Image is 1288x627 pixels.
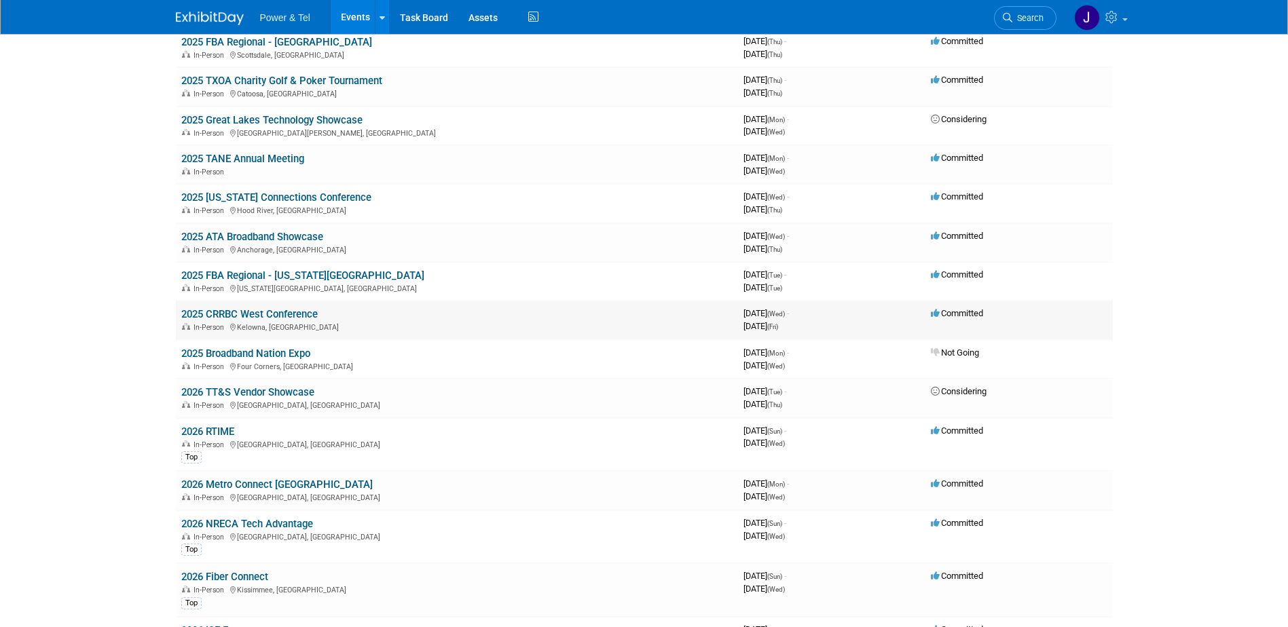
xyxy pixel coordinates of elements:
span: [DATE] [743,49,782,59]
span: (Tue) [767,271,782,279]
div: Top [181,451,202,463]
span: - [787,478,789,489]
span: [DATE] [743,75,786,85]
span: [DATE] [743,531,785,541]
span: (Wed) [767,586,785,593]
a: 2025 Broadband Nation Expo [181,347,310,360]
img: In-Person Event [182,168,190,174]
span: [DATE] [743,166,785,176]
span: In-Person [194,129,228,138]
span: [DATE] [743,204,782,214]
div: Top [181,544,202,556]
span: [DATE] [743,126,785,136]
span: Search [1012,13,1044,23]
span: [DATE] [743,231,789,241]
a: 2025 TXOA Charity Golf & Poker Tournament [181,75,382,87]
span: (Thu) [767,90,782,97]
span: In-Person [194,401,228,410]
span: (Mon) [767,349,785,357]
img: In-Person Event [182,533,190,539]
div: Kissimmee, [GEOGRAPHIC_DATA] [181,584,733,594]
div: Hood River, [GEOGRAPHIC_DATA] [181,204,733,215]
span: Committed [931,153,983,163]
span: - [787,347,789,358]
span: Committed [931,269,983,280]
span: In-Person [194,533,228,541]
span: (Thu) [767,77,782,84]
span: - [787,114,789,124]
a: 2026 RTIME [181,425,234,438]
a: 2025 FBA Regional - [GEOGRAPHIC_DATA] [181,36,372,48]
img: JB Fesmire [1074,5,1100,31]
img: In-Person Event [182,51,190,58]
img: In-Person Event [182,323,190,330]
span: (Wed) [767,233,785,240]
span: Committed [931,75,983,85]
img: In-Person Event [182,246,190,252]
span: - [784,386,786,396]
span: Considering [931,386,987,396]
div: Anchorage, [GEOGRAPHIC_DATA] [181,244,733,254]
span: (Wed) [767,440,785,447]
div: Catoosa, [GEOGRAPHIC_DATA] [181,88,733,98]
span: In-Person [194,362,228,371]
span: - [784,36,786,46]
span: (Mon) [767,480,785,488]
img: In-Person Event [182,401,190,408]
span: [DATE] [743,244,782,254]
span: (Wed) [767,533,785,540]
span: [DATE] [743,347,789,358]
span: - [784,571,786,581]
span: Power & Tel [260,12,310,23]
span: (Sun) [767,520,782,527]
span: (Sun) [767,427,782,435]
div: [GEOGRAPHIC_DATA], [GEOGRAPHIC_DATA] [181,531,733,541]
span: Not Going [931,347,979,358]
span: (Thu) [767,38,782,45]
span: (Mon) [767,155,785,162]
div: Scottsdale, [GEOGRAPHIC_DATA] [181,49,733,60]
a: 2025 TANE Annual Meeting [181,153,304,165]
span: Committed [931,518,983,528]
span: - [787,153,789,163]
span: Committed [931,308,983,318]
div: Kelowna, [GEOGRAPHIC_DATA] [181,321,733,332]
a: 2026 Fiber Connect [181,571,268,583]
span: (Tue) [767,388,782,396]
div: Top [181,597,202,609]
span: - [784,269,786,280]
a: 2025 Great Lakes Technology Showcase [181,114,363,126]
span: [DATE] [743,399,782,409]
span: [DATE] [743,308,789,318]
span: (Wed) [767,493,785,501]
span: Committed [931,231,983,241]
div: [GEOGRAPHIC_DATA], [GEOGRAPHIC_DATA] [181,491,733,502]
a: 2026 NRECA Tech Advantage [181,518,313,530]
img: In-Person Event [182,440,190,447]
img: ExhibitDay [176,12,244,25]
div: [US_STATE][GEOGRAPHIC_DATA], [GEOGRAPHIC_DATA] [181,282,733,293]
span: (Wed) [767,128,785,136]
span: Committed [931,36,983,46]
span: In-Person [194,206,228,215]
img: In-Person Event [182,129,190,136]
span: [DATE] [743,269,786,280]
img: In-Person Event [182,284,190,291]
span: [DATE] [743,36,786,46]
div: [GEOGRAPHIC_DATA], [GEOGRAPHIC_DATA] [181,399,733,410]
span: (Mon) [767,116,785,123]
span: (Sun) [767,573,782,580]
span: (Tue) [767,284,782,292]
span: [DATE] [743,153,789,163]
span: Committed [931,478,983,489]
span: [DATE] [743,386,786,396]
img: In-Person Event [182,206,190,213]
span: (Wed) [767,193,785,201]
span: (Wed) [767,362,785,370]
span: (Thu) [767,51,782,58]
span: Committed [931,425,983,436]
span: [DATE] [743,584,785,594]
span: (Wed) [767,168,785,175]
span: In-Person [194,51,228,60]
span: [DATE] [743,321,778,331]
